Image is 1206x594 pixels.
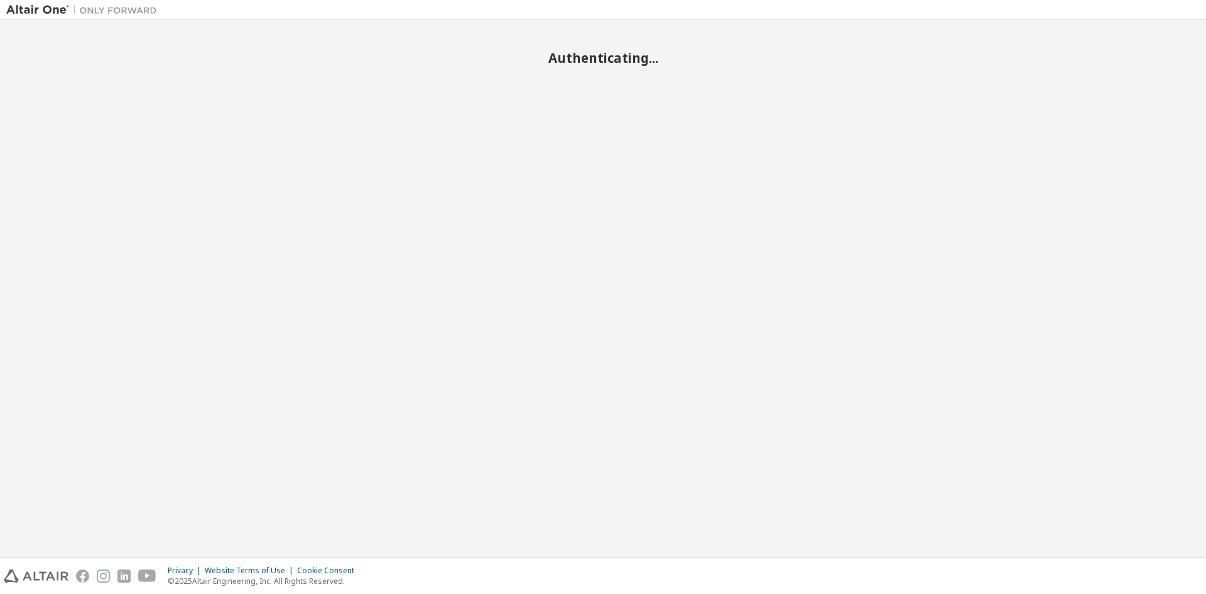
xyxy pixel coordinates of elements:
[205,566,297,576] div: Website Terms of Use
[97,569,110,583] img: instagram.svg
[76,569,89,583] img: facebook.svg
[6,4,163,16] img: Altair One
[297,566,362,576] div: Cookie Consent
[6,50,1200,66] h2: Authenticating...
[117,569,131,583] img: linkedin.svg
[138,569,156,583] img: youtube.svg
[4,569,68,583] img: altair_logo.svg
[168,566,205,576] div: Privacy
[168,576,362,586] p: © 2025 Altair Engineering, Inc. All Rights Reserved.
